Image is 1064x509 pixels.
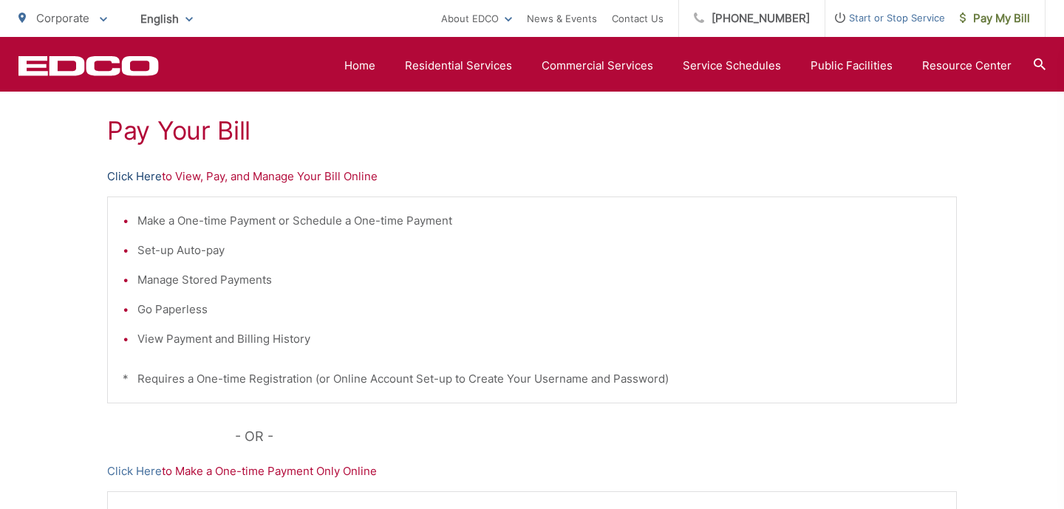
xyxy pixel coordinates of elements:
a: Click Here [107,168,162,185]
a: About EDCO [441,10,512,27]
a: EDCD logo. Return to the homepage. [18,55,159,76]
a: Click Here [107,462,162,480]
li: Manage Stored Payments [137,271,941,289]
li: Go Paperless [137,301,941,318]
a: Home [344,57,375,75]
a: Residential Services [405,57,512,75]
span: Pay My Bill [960,10,1030,27]
p: - OR - [235,426,958,448]
p: to View, Pay, and Manage Your Bill Online [107,168,957,185]
a: Resource Center [922,57,1012,75]
p: to Make a One-time Payment Only Online [107,462,957,480]
a: News & Events [527,10,597,27]
p: * Requires a One-time Registration (or Online Account Set-up to Create Your Username and Password) [123,370,941,388]
li: View Payment and Billing History [137,330,941,348]
span: Corporate [36,11,89,25]
a: Contact Us [612,10,664,27]
a: Service Schedules [683,57,781,75]
h1: Pay Your Bill [107,116,957,146]
span: English [129,6,204,32]
li: Make a One-time Payment or Schedule a One-time Payment [137,212,941,230]
a: Public Facilities [811,57,893,75]
a: Commercial Services [542,57,653,75]
li: Set-up Auto-pay [137,242,941,259]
